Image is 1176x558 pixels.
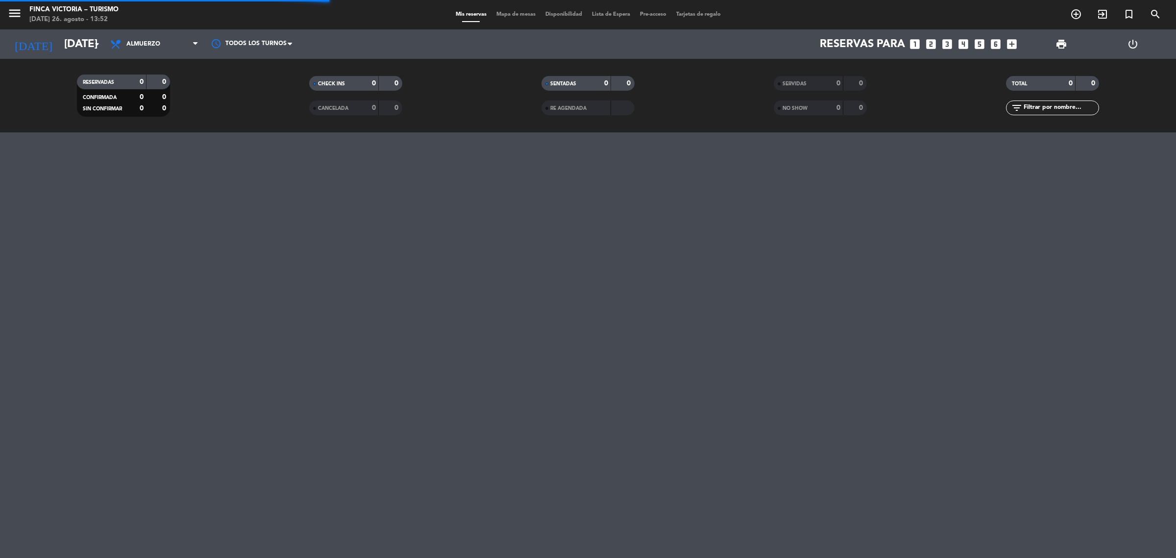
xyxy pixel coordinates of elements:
[29,5,119,15] div: FINCA VICTORIA – TURISMO
[1097,29,1169,59] div: LOG OUT
[836,80,840,87] strong: 0
[7,6,22,24] button: menu
[318,81,345,86] span: CHECK INS
[451,12,491,17] span: Mis reservas
[1005,38,1018,51] i: add_box
[83,106,122,111] span: SIN CONFIRMAR
[908,38,921,51] i: looks_one
[820,38,905,51] span: Reservas para
[1069,80,1073,87] strong: 0
[859,104,865,111] strong: 0
[1097,8,1108,20] i: exit_to_app
[859,80,865,87] strong: 0
[1127,38,1139,50] i: power_settings_new
[91,38,103,50] i: arrow_drop_down
[1091,80,1097,87] strong: 0
[162,78,168,85] strong: 0
[635,12,671,17] span: Pre-acceso
[83,95,117,100] span: CONFIRMADA
[7,33,59,55] i: [DATE]
[7,6,22,21] i: menu
[836,104,840,111] strong: 0
[372,80,376,87] strong: 0
[1150,8,1161,20] i: search
[140,105,144,112] strong: 0
[783,106,808,111] span: NO SHOW
[604,80,608,87] strong: 0
[627,80,633,87] strong: 0
[372,104,376,111] strong: 0
[394,104,400,111] strong: 0
[394,80,400,87] strong: 0
[29,15,119,25] div: [DATE] 26. agosto - 13:52
[1070,8,1082,20] i: add_circle_outline
[1023,102,1099,113] input: Filtrar por nombre...
[973,38,986,51] i: looks_5
[989,38,1002,51] i: looks_6
[671,12,726,17] span: Tarjetas de regalo
[1123,8,1135,20] i: turned_in_not
[550,106,587,111] span: RE AGENDADA
[587,12,635,17] span: Lista de Espera
[925,38,937,51] i: looks_two
[550,81,576,86] span: SENTADAS
[140,78,144,85] strong: 0
[1011,102,1023,114] i: filter_list
[162,94,168,101] strong: 0
[783,81,807,86] span: SERVIDAS
[957,38,970,51] i: looks_4
[83,80,114,85] span: RESERVADAS
[491,12,540,17] span: Mapa de mesas
[318,106,348,111] span: CANCELADA
[140,94,144,101] strong: 0
[162,105,168,112] strong: 0
[941,38,954,51] i: looks_3
[540,12,587,17] span: Disponibilidad
[1012,81,1027,86] span: TOTAL
[1055,38,1067,50] span: print
[126,41,160,48] span: Almuerzo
